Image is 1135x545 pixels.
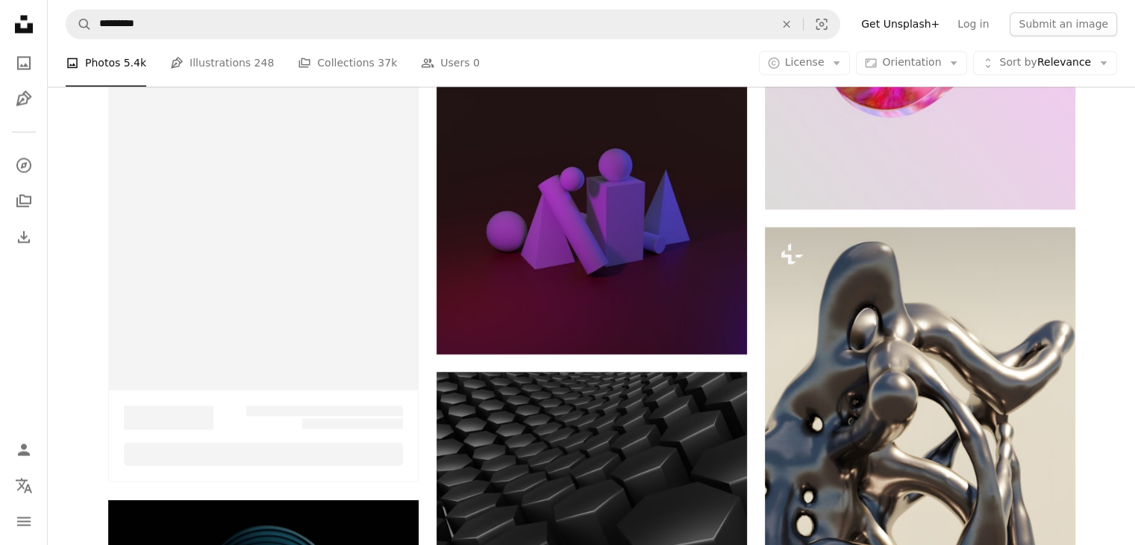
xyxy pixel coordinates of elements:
[9,48,39,78] a: Photos
[973,51,1117,75] button: Sort byRelevance
[765,496,1075,509] a: a metal sculpture of a dog's head
[948,12,998,36] a: Log in
[9,9,39,42] a: Home — Unsplash
[852,12,948,36] a: Get Unsplash+
[770,10,803,38] button: Clear
[9,150,39,180] a: Explore
[298,39,397,87] a: Collections 37k
[254,54,275,71] span: 248
[1010,12,1117,36] button: Submit an image
[9,506,39,536] button: Menu
[759,51,851,75] button: License
[785,56,825,68] span: License
[437,192,747,205] a: green and yellow cardboard blocks
[9,186,39,216] a: Collections
[9,435,39,464] a: Log in / Sign up
[473,54,480,71] span: 0
[882,56,941,68] span: Orientation
[437,452,747,466] a: a large group of black chairs
[804,10,839,38] button: Visual search
[9,222,39,252] a: Download History
[999,55,1091,70] span: Relevance
[856,51,967,75] button: Orientation
[378,54,397,71] span: 37k
[9,470,39,500] button: Language
[66,10,92,38] button: Search Unsplash
[421,39,480,87] a: Users 0
[66,9,840,39] form: Find visuals sitewide
[170,39,274,87] a: Illustrations 248
[437,43,747,354] img: green and yellow cardboard blocks
[999,56,1036,68] span: Sort by
[9,84,39,113] a: Illustrations
[246,405,403,429] span: –– ––– ––– –– ––– – ––– ––– –––– – – –– ––– – – ––– –– –– –––– ––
